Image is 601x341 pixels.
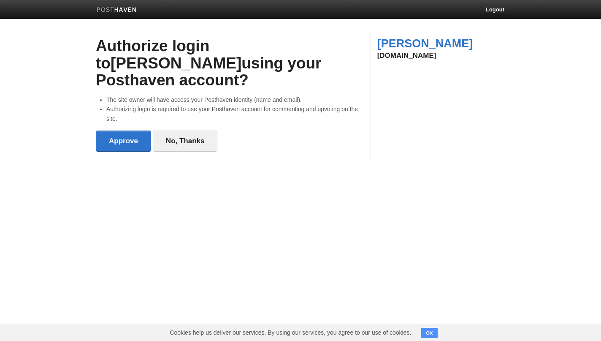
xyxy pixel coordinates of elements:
li: Authorizing login is required to use your Posthaven account for commenting and upvoting on the site. [106,104,364,123]
span: Cookies help us deliver our services. By using our services, you agree to our use of cookies. [161,324,420,341]
h2: Authorize login to using your Posthaven account? [96,38,364,89]
button: OK [421,328,438,338]
li: The site owner will have access your Posthaven identity (name and email). [106,95,364,104]
img: Posthaven-bar [97,7,137,14]
a: No, Thanks [153,131,218,152]
a: [DOMAIN_NAME] [377,52,436,60]
a: [PERSON_NAME] [377,37,473,50]
input: Approve [96,131,151,152]
strong: [PERSON_NAME] [111,55,241,72]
